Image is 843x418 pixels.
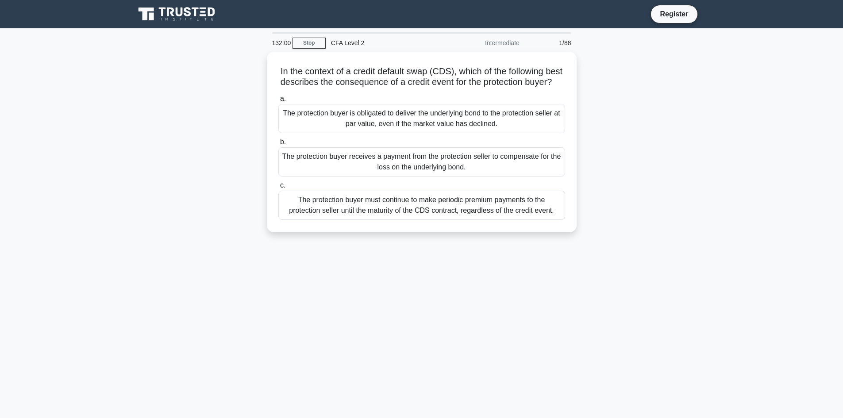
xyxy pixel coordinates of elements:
a: Stop [293,38,326,49]
div: The protection buyer receives a payment from the protection seller to compensate for the loss on ... [278,147,565,176]
span: c. [280,181,285,189]
a: Register [654,8,693,19]
span: a. [280,95,286,102]
div: Intermediate [447,34,525,52]
span: b. [280,138,286,146]
h5: In the context of a credit default swap (CDS), which of the following best describes the conseque... [277,66,566,88]
div: The protection buyer is obligated to deliver the underlying bond to the protection seller at par ... [278,104,565,133]
div: The protection buyer must continue to make periodic premium payments to the protection seller unt... [278,191,565,220]
div: 1/88 [525,34,577,52]
div: CFA Level 2 [326,34,447,52]
div: 132:00 [267,34,293,52]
